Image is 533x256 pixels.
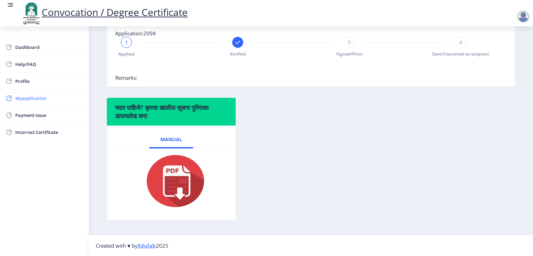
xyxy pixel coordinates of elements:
[21,1,42,25] img: logo
[125,39,128,46] span: 1
[115,30,156,37] span: Application:2094
[149,131,193,148] a: Manual
[96,242,168,249] span: Created with ♥ by 2025
[15,128,83,136] span: Incorrect Certificate
[15,94,83,102] span: Myapplication
[138,242,156,249] a: Edulab
[432,51,489,57] span: Sent/Couriered to recipient
[118,51,135,57] span: Applied
[348,39,351,46] span: 3
[15,77,83,85] span: Profile
[336,51,363,57] span: Signed/Print
[230,51,246,57] span: Verified
[136,153,206,209] img: pdf.png
[115,103,227,120] h6: मदत पाहिजे? कृपया खालील सूचना पुस्तिका डाउनलोड करा
[15,60,83,68] span: Help/FAQ
[21,6,188,19] a: Convocation / Degree Certificate
[15,43,83,51] span: Dashboard
[115,74,137,81] span: Remarks:
[15,111,83,119] span: Payment issue
[459,39,462,46] span: 4
[160,137,182,142] span: Manual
